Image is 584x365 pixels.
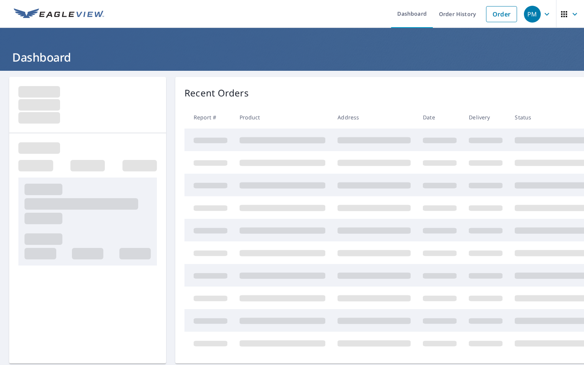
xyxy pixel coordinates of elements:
th: Product [233,106,331,129]
th: Address [331,106,417,129]
th: Date [417,106,463,129]
div: PM [524,6,541,23]
img: EV Logo [14,8,104,20]
h1: Dashboard [9,49,575,65]
th: Report # [184,106,233,129]
th: Delivery [463,106,509,129]
a: Order [486,6,517,22]
p: Recent Orders [184,86,249,100]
